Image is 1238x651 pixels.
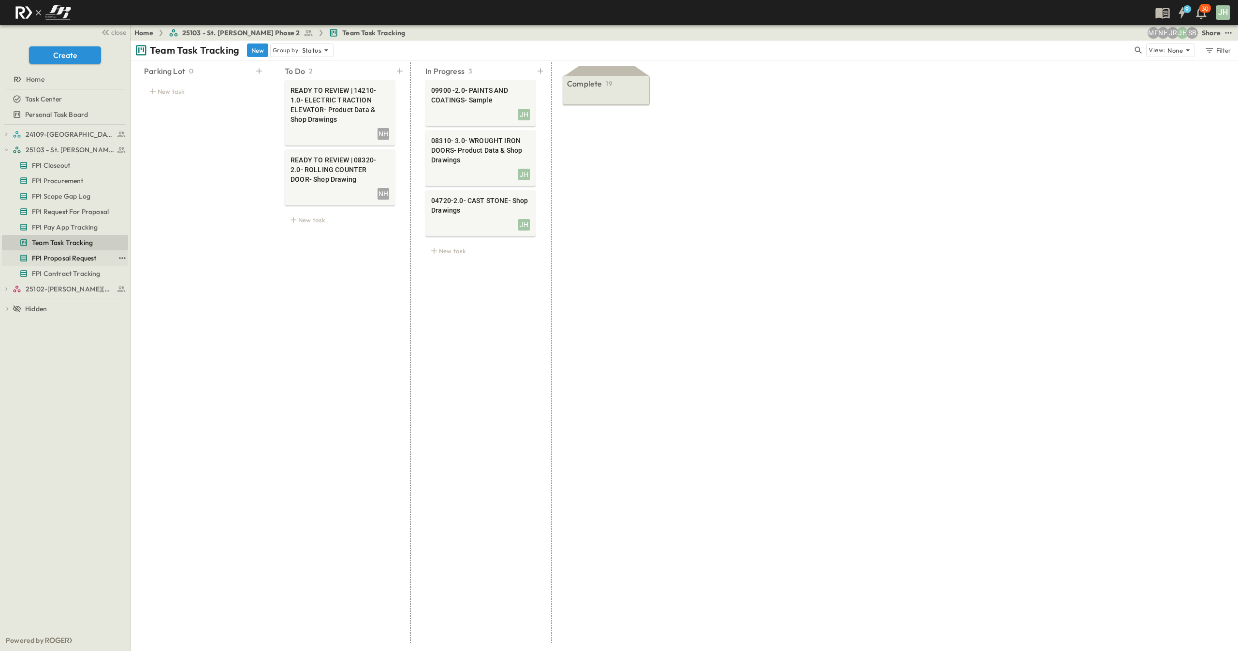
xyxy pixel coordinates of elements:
[13,128,126,141] a: 24109-St. Teresa of Calcutta Parish Hall
[26,74,44,84] span: Home
[1149,45,1165,56] p: View:
[2,173,128,188] div: FPI Procurementtest
[1157,27,1169,39] div: Nila Hutcheson (nhutcheson@fpibuilders.com)
[291,86,389,124] span: READY TO REVIEW | 14210- 1.0- ELECTRIC TRACTION ELEVATOR- Product Data & Shop Drawings
[32,238,93,247] span: Team Task Tracking
[302,45,321,55] p: Status
[32,269,101,278] span: FPI Contract Tracking
[2,92,126,106] a: Task Center
[1167,27,1179,39] div: Jayden Ramirez (jramirez@fpibuilders.com)
[1167,45,1183,55] p: None
[2,204,128,219] div: FPI Request For Proposaltest
[468,66,472,76] p: 3
[425,130,536,186] div: 08310- 3.0- WROUGHT IRON DOORS- Product Data & Shop DrawingsJH
[285,213,395,227] div: New task
[117,252,128,264] button: test
[291,155,389,184] span: READY TO REVIEW | 08320- 2.0- ROLLING COUNTER DOOR- Shop Drawing
[2,188,128,204] div: FPI Scope Gap Logtest
[606,79,612,88] p: 19
[25,110,88,119] span: Personal Task Board
[425,244,536,258] div: New task
[342,28,405,38] span: Team Task Tracking
[134,28,153,38] a: Home
[1148,27,1159,39] div: Monica Pruteanu (mpruteanu@fpibuilders.com)
[1177,27,1188,39] div: Jose Hurtado (jhurtado@fpibuilders.com)
[32,207,109,217] span: FPI Request For Proposal
[1186,27,1198,39] div: Sterling Barnett (sterling@fpibuilders.com)
[431,86,530,105] span: 09900 -2.0- PAINTS AND COATINGS- Sample
[32,176,84,186] span: FPI Procurement
[32,191,90,201] span: FPI Scope Gap Log
[2,219,128,235] div: FPI Pay App Trackingtest
[1185,5,1189,13] h6: 9
[2,281,128,297] div: 25102-Christ The Redeemer Anglican Churchtest
[1216,5,1230,20] div: JH
[1172,4,1192,21] button: 9
[378,128,389,140] div: NH
[1202,28,1221,38] div: Share
[97,25,128,39] button: close
[2,235,128,250] div: Team Task Trackingtest
[1204,45,1232,56] div: Filter
[2,174,126,188] a: FPI Procurement
[182,28,300,38] span: 25103 - St. [PERSON_NAME] Phase 2
[26,145,114,155] span: 25103 - St. [PERSON_NAME] Phase 2
[1201,43,1234,57] button: Filter
[2,158,128,173] div: FPI Closeouttest
[247,43,268,57] button: New
[2,107,128,122] div: Personal Task Boardtest
[2,159,126,172] a: FPI Closeout
[2,236,126,249] a: Team Task Tracking
[134,28,411,38] nav: breadcrumbs
[169,28,314,38] a: 25103 - St. [PERSON_NAME] Phase 2
[273,45,300,55] p: Group by:
[285,149,395,205] div: READY TO REVIEW | 08320- 2.0- ROLLING COUNTER DOOR- Shop DrawingNH
[431,136,530,165] span: 08310- 3.0- WROUGHT IRON DOORS- Product Data & Shop Drawings
[431,196,530,215] span: 04720-2.0- CAST STONE- Shop Drawings
[309,66,313,76] p: 2
[13,143,126,157] a: 25103 - St. [PERSON_NAME] Phase 2
[378,188,389,200] div: NH
[2,108,126,121] a: Personal Task Board
[144,85,254,98] div: New task
[111,28,126,37] span: close
[518,169,530,180] div: JH
[2,142,128,158] div: 25103 - St. [PERSON_NAME] Phase 2test
[32,222,98,232] span: FPI Pay App Tracking
[329,28,405,38] a: Team Task Tracking
[425,80,536,126] div: 09900 -2.0- PAINTS AND COATINGS- SampleJH
[285,80,395,145] div: READY TO REVIEW | 14210- 1.0- ELECTRIC TRACTION ELEVATOR- Product Data & Shop DrawingsNH
[26,284,114,294] span: 25102-Christ The Redeemer Anglican Church
[26,130,114,139] span: 24109-St. Teresa of Calcutta Parish Hall
[12,2,74,23] img: c8d7d1ed905e502e8f77bf7063faec64e13b34fdb1f2bdd94b0e311fc34f8000.png
[285,65,305,77] p: To Do
[189,66,193,76] p: 0
[13,282,126,296] a: 25102-Christ The Redeemer Anglican Church
[425,65,465,77] p: In Progress
[150,43,239,57] p: Team Task Tracking
[425,190,536,236] div: 04720-2.0- CAST STONE- Shop DrawingsJH
[2,205,126,218] a: FPI Request For Proposal
[518,219,530,231] div: JH
[25,304,47,314] span: Hidden
[2,250,128,266] div: FPI Proposal Requesttest
[32,253,96,263] span: FPI Proposal Request
[518,109,530,120] div: JH
[32,160,70,170] span: FPI Closeout
[2,251,115,265] a: FPI Proposal Request
[2,267,126,280] a: FPI Contract Tracking
[2,220,126,234] a: FPI Pay App Tracking
[2,189,126,203] a: FPI Scope Gap Log
[1202,5,1209,13] p: 30
[25,94,62,104] span: Task Center
[567,78,602,89] p: Complete
[2,127,128,142] div: 24109-St. Teresa of Calcutta Parish Halltest
[1215,4,1231,21] button: JH
[1223,27,1234,39] button: test
[2,72,126,86] a: Home
[144,65,185,77] p: Parking Lot
[2,266,128,281] div: FPI Contract Trackingtest
[29,46,101,64] button: Create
